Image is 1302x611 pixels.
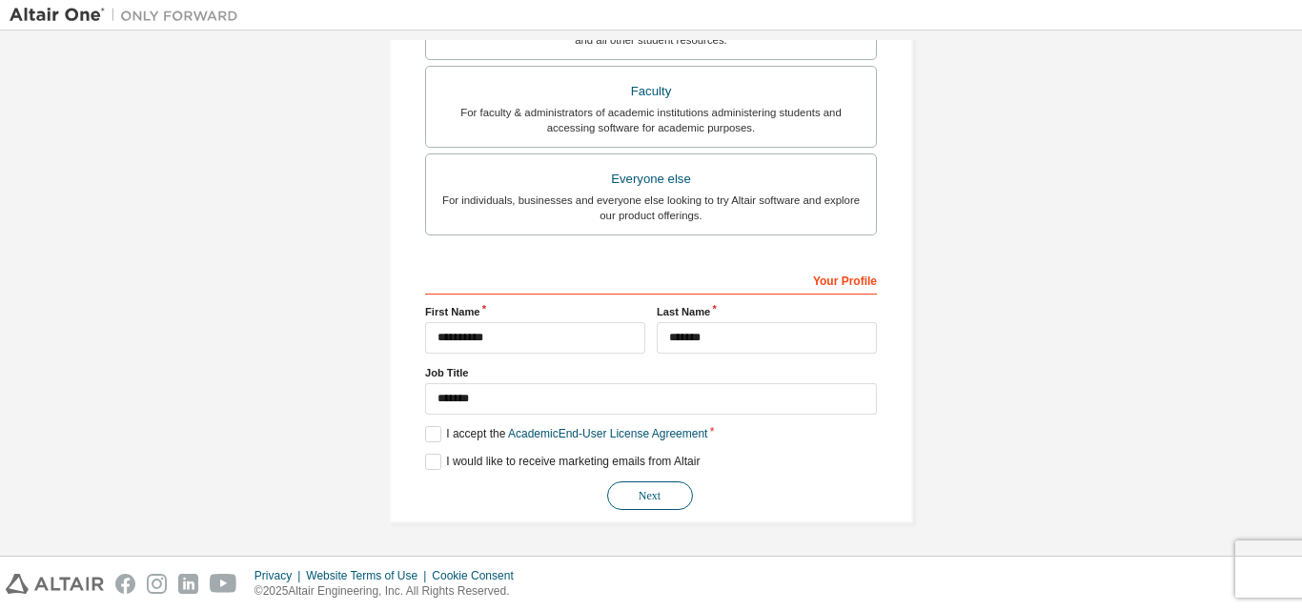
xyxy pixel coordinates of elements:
label: First Name [425,304,645,319]
div: Faculty [437,78,865,105]
img: altair_logo.svg [6,574,104,594]
img: Altair One [10,6,248,25]
img: facebook.svg [115,574,135,594]
div: Your Profile [425,264,877,295]
div: For faculty & administrators of academic institutions administering students and accessing softwa... [437,105,865,135]
label: I would like to receive marketing emails from Altair [425,454,700,470]
div: Website Terms of Use [306,568,432,583]
div: Privacy [254,568,306,583]
div: For individuals, businesses and everyone else looking to try Altair software and explore our prod... [437,193,865,223]
button: Next [607,481,693,510]
img: youtube.svg [210,574,237,594]
label: Job Title [425,365,877,380]
p: © 2025 Altair Engineering, Inc. All Rights Reserved. [254,583,525,600]
div: Cookie Consent [432,568,524,583]
img: linkedin.svg [178,574,198,594]
label: Last Name [657,304,877,319]
label: I accept the [425,426,707,442]
img: instagram.svg [147,574,167,594]
a: Academic End-User License Agreement [508,427,707,440]
div: Everyone else [437,166,865,193]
